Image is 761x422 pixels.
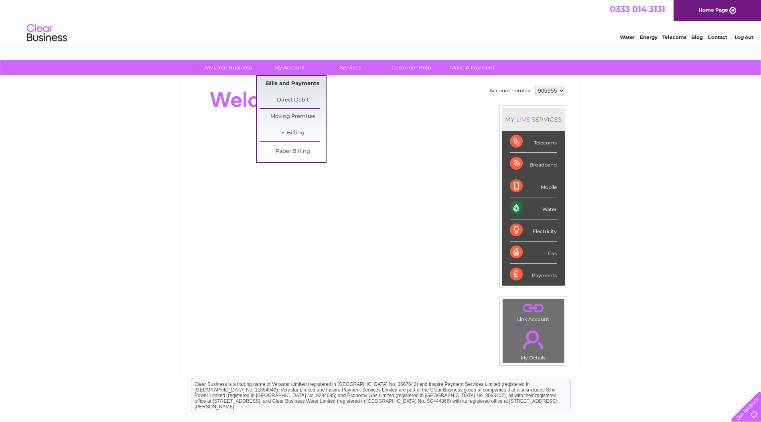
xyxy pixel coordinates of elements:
div: LIVE [515,116,532,123]
a: Paper Billing [260,144,326,160]
a: Contact [708,34,727,40]
a: Bills and Payments [260,76,326,92]
td: Account number [487,84,533,97]
a: Log out [735,34,753,40]
div: Water [510,197,557,219]
div: Telecoms [510,131,557,153]
a: Customer Help [378,60,444,75]
div: Payments [510,264,557,285]
a: . [505,326,562,354]
div: Electricity [510,219,557,241]
a: Moving Premises [260,109,326,125]
a: Water [620,34,635,40]
img: logo.png [26,21,67,45]
a: . [505,301,562,315]
td: My Details [502,324,564,363]
a: Telecoms [662,34,686,40]
a: Energy [640,34,658,40]
td: Link Account [502,299,564,324]
a: My Clear Business [195,60,262,75]
a: Services [317,60,384,75]
a: Make A Payment [439,60,505,75]
div: Broadband [510,153,557,175]
a: E-Billing [260,125,326,141]
div: MY SERVICES [502,108,565,131]
a: My Account [256,60,323,75]
div: Clear Business is a trading name of Verastar Limited (registered in [GEOGRAPHIC_DATA] No. 3667643... [191,4,570,39]
a: Direct Debit [260,92,326,108]
div: Gas [510,241,557,264]
div: Mobile [510,175,557,197]
a: Blog [691,34,703,40]
a: 0333 014 3131 [610,4,665,14]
